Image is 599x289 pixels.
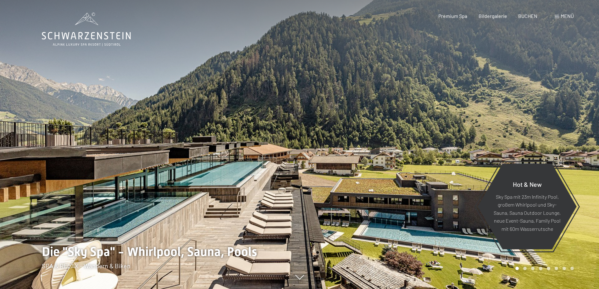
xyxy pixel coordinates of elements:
div: Carousel Page 2 [523,267,527,270]
div: Carousel Page 1 (Current Slide) [515,267,519,270]
a: Bildergalerie [479,13,507,19]
div: Carousel Page 8 [570,267,574,270]
div: Carousel Page 4 [539,267,542,270]
div: Carousel Page 7 [563,267,566,270]
a: Hot & New Sky Spa mit 23m Infinity Pool, großem Whirlpool und Sky-Sauna, Sauna Outdoor Lounge, ne... [477,163,577,250]
a: BUCHEN [518,13,537,19]
a: Premium Spa [438,13,467,19]
span: Menü [561,13,574,19]
div: Carousel Page 5 [547,267,550,270]
div: Carousel Pagination [513,267,574,270]
p: Sky Spa mit 23m Infinity Pool, großem Whirlpool und Sky-Sauna, Sauna Outdoor Lounge, neue Event-S... [493,192,561,233]
div: Carousel Page 6 [555,267,558,270]
span: Hot & New [513,180,542,188]
div: Carousel Page 3 [531,267,535,270]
